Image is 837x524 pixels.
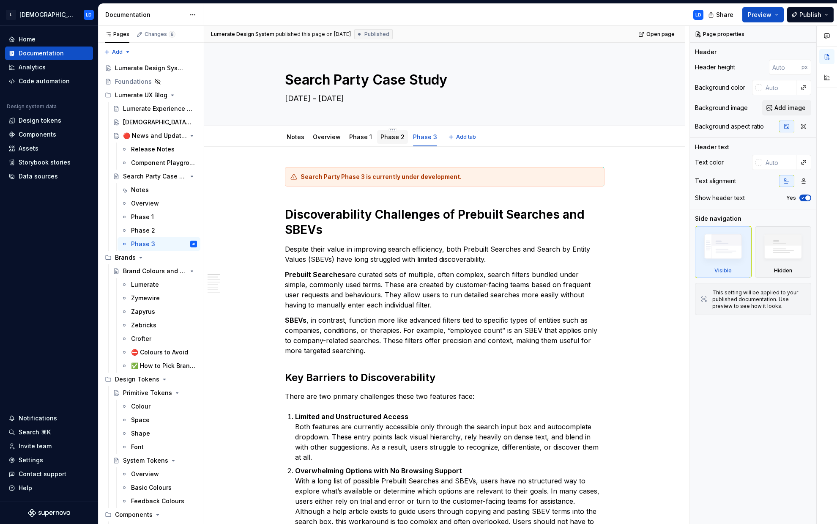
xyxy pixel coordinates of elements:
[695,48,717,56] div: Header
[5,481,93,495] button: Help
[28,509,70,517] a: Supernova Logo
[19,11,74,19] div: [DEMOGRAPHIC_DATA]
[109,264,200,278] a: Brand Colours and Guidelines
[131,186,149,194] div: Notes
[115,91,167,99] div: Lumerate UX Blog
[695,226,752,278] div: Visible
[285,269,604,310] p: are curated sets of multiple, often complex, search filters bundled under simple, commonly used t...
[115,253,136,262] div: Brands
[123,456,168,465] div: System Tokens
[109,454,200,467] a: System Tokens
[118,346,200,359] a: ⛔ Colours to Avoid
[131,470,159,478] div: Overview
[105,11,185,19] div: Documentation
[131,429,150,438] div: Shape
[283,70,603,90] textarea: Search Party Case Study
[118,413,200,427] a: Space
[5,47,93,60] a: Documentation
[131,443,144,451] div: Font
[646,31,675,38] span: Open page
[786,195,796,201] label: Yes
[118,440,200,454] a: Font
[115,77,152,86] div: Foundations
[742,7,784,22] button: Preview
[118,494,200,508] a: Feedback Colours
[695,122,764,131] div: Background aspect ratio
[774,104,806,112] span: Add image
[5,33,93,46] a: Home
[5,412,93,425] button: Notifications
[19,470,66,478] div: Contact support
[5,467,93,481] button: Contact support
[799,11,821,19] span: Publish
[19,172,58,181] div: Data sources
[410,128,440,145] div: Phase 3
[19,35,36,44] div: Home
[118,237,200,251] a: Phase 3LD
[131,483,172,492] div: Basic Colours
[285,244,604,264] p: Despite their value in improving search efficiency, both Prebuilt Searches and Search by Entity V...
[101,508,200,521] div: Components
[695,11,701,18] div: LD
[109,170,200,183] a: Search Party Case Study
[118,291,200,305] a: Zymewire
[364,31,389,38] span: Published
[377,128,408,145] div: Phase 2
[716,11,733,19] span: Share
[131,497,184,505] div: Feedback Colours
[131,321,156,329] div: Zebricks
[313,133,341,140] a: Overview
[5,142,93,155] a: Assets
[704,7,739,22] button: Share
[109,386,200,400] a: Primitive Tokens
[112,49,123,55] span: Add
[123,132,187,140] div: 🔴 News and Updates
[109,129,200,143] a: 🔴 News and Updates
[285,207,604,237] h1: Discoverability Challenges of Prebuilt Searches and SBEVs
[19,144,38,153] div: Assets
[5,114,93,127] a: Design tokens
[118,183,200,197] a: Notes
[131,280,159,289] div: Lumerate
[695,194,745,202] div: Show header text
[446,131,480,143] button: Add tab
[131,294,160,302] div: Zymewire
[346,128,375,145] div: Phase 1
[118,400,200,413] a: Colour
[169,31,175,38] span: 6
[276,31,351,38] div: published this page on [DATE]
[285,391,604,401] p: There are two primary challenges these two features face:
[295,412,408,421] strong: Limited and Unstructured Access
[131,402,150,411] div: Colour
[123,389,172,397] div: Primitive Tokens
[769,60,801,75] input: Auto
[19,158,71,167] div: Storybook stories
[131,240,155,248] div: Phase 3
[192,240,195,248] div: LD
[118,305,200,318] a: Zapyrus
[131,145,175,154] div: Release Notes
[695,104,748,112] div: Background image
[349,133,372,140] a: Phase 1
[5,60,93,74] a: Analytics
[131,226,155,235] div: Phase 2
[5,439,93,453] a: Invite team
[283,128,308,145] div: Notes
[801,64,808,71] p: px
[86,11,92,18] div: LD
[787,7,834,22] button: Publish
[695,158,724,167] div: Text color
[115,64,185,72] div: Lumerate Design System ([DEMOGRAPHIC_DATA])
[7,103,57,110] div: Design system data
[19,63,46,71] div: Analytics
[115,375,159,384] div: Design Tokens
[755,226,812,278] div: Hidden
[131,307,155,316] div: Zapyrus
[695,177,736,185] div: Text alignment
[285,315,604,356] p: , in contrast, function more like advanced filters tied to specific types of entities such as com...
[695,63,735,71] div: Header height
[19,130,56,139] div: Components
[131,348,188,357] div: ⛔ Colours to Avoid
[131,362,195,370] div: ✅ How to Pick Brand Colours
[695,214,741,223] div: Side navigation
